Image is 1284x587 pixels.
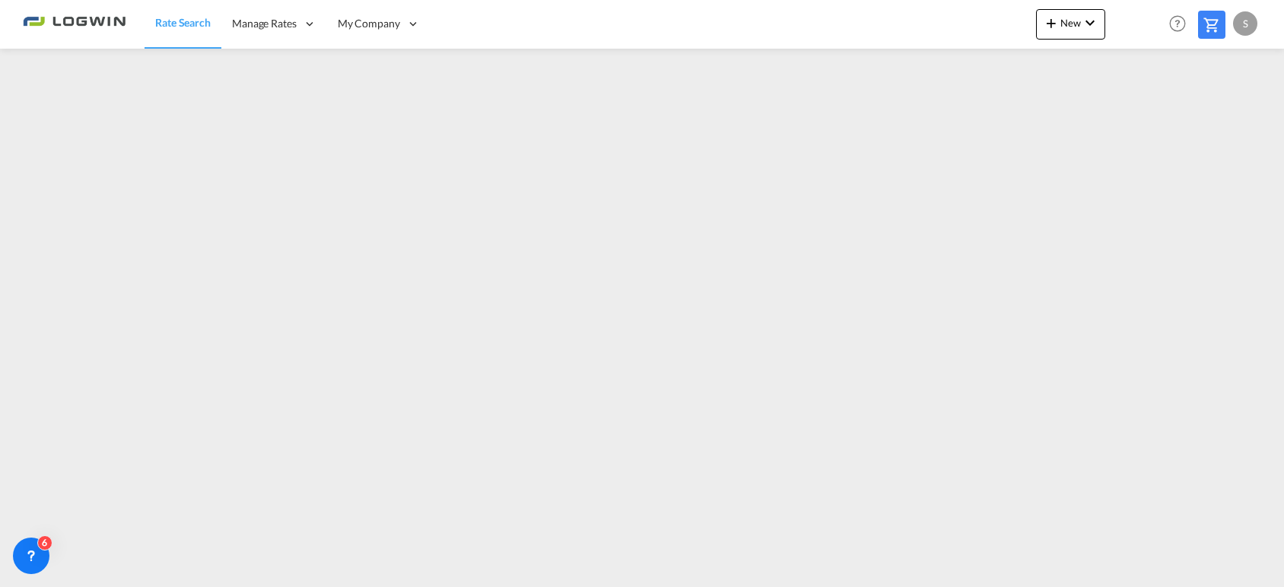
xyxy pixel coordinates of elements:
img: 2761ae10d95411efa20a1f5e0282d2d7.png [23,7,126,41]
span: Manage Rates [232,16,297,31]
div: S [1233,11,1257,36]
span: Rate Search [155,16,211,29]
md-icon: icon-chevron-down [1081,14,1099,32]
span: New [1042,17,1099,29]
div: Help [1165,11,1198,38]
button: icon-plus 400-fgNewicon-chevron-down [1036,9,1105,40]
span: Help [1165,11,1190,36]
span: My Company [338,16,400,31]
md-icon: icon-plus 400-fg [1042,14,1060,32]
